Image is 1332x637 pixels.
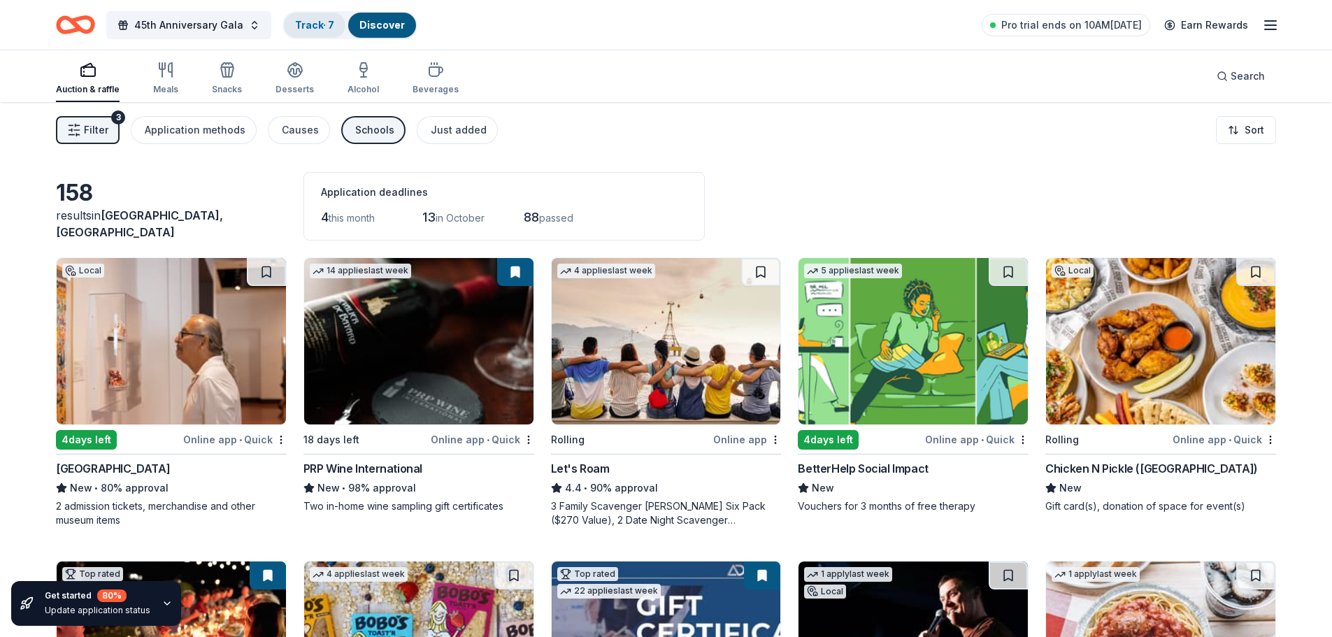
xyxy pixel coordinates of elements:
[56,460,170,477] div: [GEOGRAPHIC_DATA]
[798,499,1029,513] div: Vouchers for 3 months of free therapy
[1231,68,1265,85] span: Search
[799,258,1028,424] img: Image for BetterHelp Social Impact
[317,480,340,496] span: New
[804,264,902,278] div: 5 applies last week
[1059,480,1082,496] span: New
[551,460,610,477] div: Let's Roam
[584,482,587,494] span: •
[153,84,178,95] div: Meals
[981,434,984,445] span: •
[1045,499,1276,513] div: Gift card(s), donation of space for event(s)
[552,258,781,424] img: Image for Let's Roam
[145,122,245,138] div: Application methods
[1052,567,1140,582] div: 1 apply last week
[56,208,223,239] span: [GEOGRAPHIC_DATA], [GEOGRAPHIC_DATA]
[539,212,573,224] span: passed
[1173,431,1276,448] div: Online app Quick
[925,431,1029,448] div: Online app Quick
[295,19,334,31] a: Track· 7
[62,567,123,581] div: Top rated
[565,480,582,496] span: 4.4
[111,110,125,124] div: 3
[1045,431,1079,448] div: Rolling
[1001,17,1142,34] span: Pro trial ends on 10AM[DATE]
[551,257,782,527] a: Image for Let's Roam4 applieslast weekRollingOnline appLet's Roam4.4•90% approval3 Family Scaveng...
[557,264,655,278] div: 4 applies last week
[341,116,406,144] button: Schools
[310,264,411,278] div: 14 applies last week
[56,257,287,527] a: Image for Heard MuseumLocal4days leftOnline app•Quick[GEOGRAPHIC_DATA]New•80% approval2 admission...
[804,585,846,599] div: Local
[239,434,242,445] span: •
[348,56,379,102] button: Alcohol
[431,431,534,448] div: Online app Quick
[131,116,257,144] button: Application methods
[359,19,405,31] a: Discover
[57,258,286,424] img: Image for Heard Museum
[1156,13,1256,38] a: Earn Rewards
[56,84,120,95] div: Auction & raffle
[1205,62,1276,90] button: Search
[798,430,859,450] div: 4 days left
[798,460,928,477] div: BetterHelp Social Impact
[56,56,120,102] button: Auction & raffle
[303,431,359,448] div: 18 days left
[106,11,271,39] button: 45th Anniversary Gala
[348,84,379,95] div: Alcohol
[1046,258,1275,424] img: Image for Chicken N Pickle (Glendale)
[97,589,127,602] div: 80 %
[56,208,223,239] span: in
[45,589,150,602] div: Get started
[303,257,534,513] a: Image for PRP Wine International14 applieslast week18 days leftOnline app•QuickPRP Wine Internati...
[304,258,533,424] img: Image for PRP Wine International
[436,212,485,224] span: in October
[183,431,287,448] div: Online app Quick
[524,210,539,224] span: 88
[84,122,108,138] span: Filter
[56,8,95,41] a: Home
[275,84,314,95] div: Desserts
[355,122,394,138] div: Schools
[551,480,782,496] div: 90% approval
[1045,460,1258,477] div: Chicken N Pickle ([GEOGRAPHIC_DATA])
[487,434,489,445] span: •
[417,116,498,144] button: Just added
[798,257,1029,513] a: Image for BetterHelp Social Impact5 applieslast week4days leftOnline app•QuickBetterHelp Social I...
[212,56,242,102] button: Snacks
[282,122,319,138] div: Causes
[713,431,781,448] div: Online app
[282,11,417,39] button: Track· 7Discover
[275,56,314,102] button: Desserts
[982,14,1150,36] a: Pro trial ends on 10AM[DATE]
[56,207,287,241] div: results
[329,212,375,224] span: this month
[56,480,287,496] div: 80% approval
[321,184,687,201] div: Application deadlines
[1245,122,1264,138] span: Sort
[1045,257,1276,513] a: Image for Chicken N Pickle (Glendale)LocalRollingOnline app•QuickChicken N Pickle ([GEOGRAPHIC_DA...
[45,605,150,616] div: Update application status
[413,84,459,95] div: Beverages
[268,116,330,144] button: Causes
[1052,264,1094,278] div: Local
[134,17,243,34] span: 45th Anniversary Gala
[342,482,345,494] span: •
[1229,434,1231,445] span: •
[551,431,585,448] div: Rolling
[70,480,92,496] span: New
[321,210,329,224] span: 4
[94,482,98,494] span: •
[212,84,242,95] div: Snacks
[56,430,117,450] div: 4 days left
[1216,116,1276,144] button: Sort
[557,567,618,581] div: Top rated
[431,122,487,138] div: Just added
[56,499,287,527] div: 2 admission tickets, merchandise and other museum items
[812,480,834,496] span: New
[303,499,534,513] div: Two in-home wine sampling gift certificates
[551,499,782,527] div: 3 Family Scavenger [PERSON_NAME] Six Pack ($270 Value), 2 Date Night Scavenger [PERSON_NAME] Two ...
[422,210,436,224] span: 13
[153,56,178,102] button: Meals
[310,567,408,582] div: 4 applies last week
[557,584,661,599] div: 22 applies last week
